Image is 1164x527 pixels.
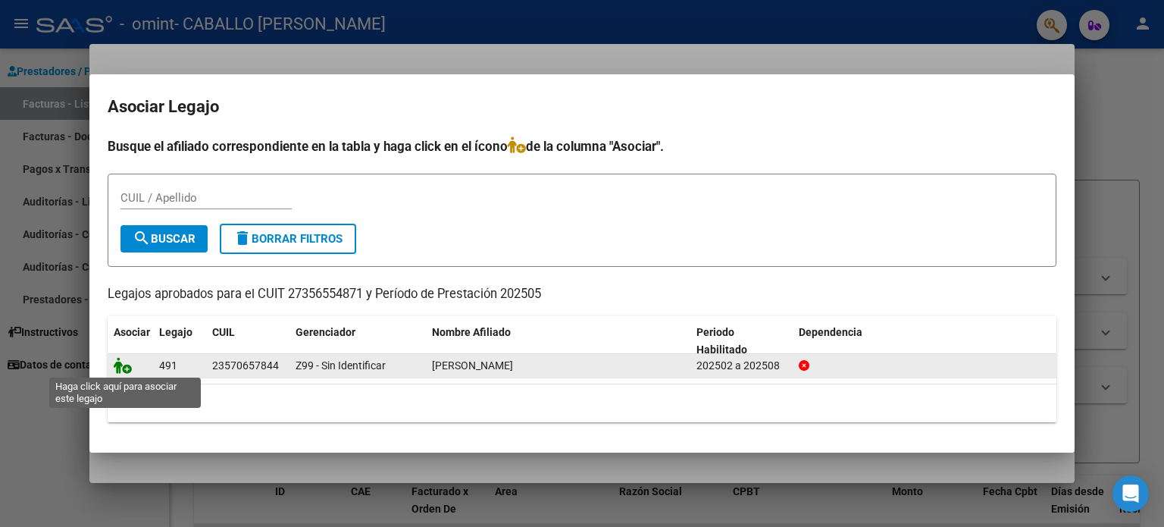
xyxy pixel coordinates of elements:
button: Borrar Filtros [220,224,356,254]
div: Open Intercom Messenger [1112,475,1149,512]
datatable-header-cell: Periodo Habilitado [690,316,793,366]
mat-icon: search [133,229,151,247]
span: CUIL [212,326,235,338]
span: Nombre Afiliado [432,326,511,338]
datatable-header-cell: Asociar [108,316,153,366]
button: Buscar [120,225,208,253]
div: 202502 a 202508 [696,357,787,375]
p: Legajos aprobados para el CUIT 27356554871 y Período de Prestación 202505 [108,285,1056,304]
span: Periodo Habilitado [696,326,747,356]
mat-icon: delete [233,229,252,247]
datatable-header-cell: CUIL [206,316,289,366]
datatable-header-cell: Gerenciador [289,316,426,366]
datatable-header-cell: Nombre Afiliado [426,316,690,366]
span: Dependencia [799,326,862,338]
h4: Busque el afiliado correspondiente en la tabla y haga click en el ícono de la columna "Asociar". [108,136,1056,156]
datatable-header-cell: Dependencia [793,316,1057,366]
span: Borrar Filtros [233,232,343,246]
div: 1 registros [108,384,1056,422]
span: TAMARGO FRANCINA [432,359,513,372]
h2: Asociar Legajo [108,93,1056,121]
datatable-header-cell: Legajo [153,316,206,366]
span: Z99 - Sin Identificar [296,359,386,372]
span: Buscar [133,232,196,246]
span: Legajo [159,326,192,338]
div: 23570657844 [212,357,279,375]
span: Asociar [114,326,150,338]
span: Gerenciador [296,326,355,338]
span: 491 [159,359,177,372]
